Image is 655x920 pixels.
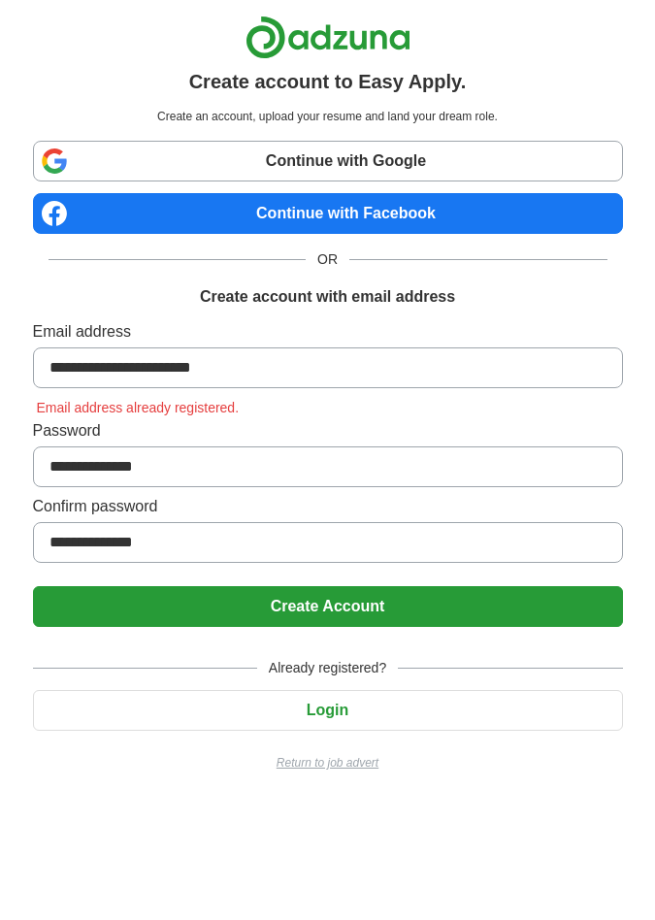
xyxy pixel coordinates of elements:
[33,400,244,415] span: Email address already registered.
[246,16,410,59] img: Adzuna logo
[37,108,619,125] p: Create an account, upload your resume and land your dream role.
[33,320,623,344] label: Email address
[306,249,349,270] span: OR
[33,495,623,518] label: Confirm password
[33,141,623,181] a: Continue with Google
[33,586,623,627] button: Create Account
[257,658,398,678] span: Already registered?
[33,702,623,718] a: Login
[33,419,623,443] label: Password
[33,754,623,772] a: Return to job advert
[200,285,455,309] h1: Create account with email address
[189,67,467,96] h1: Create account to Easy Apply.
[33,690,623,731] button: Login
[33,193,623,234] a: Continue with Facebook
